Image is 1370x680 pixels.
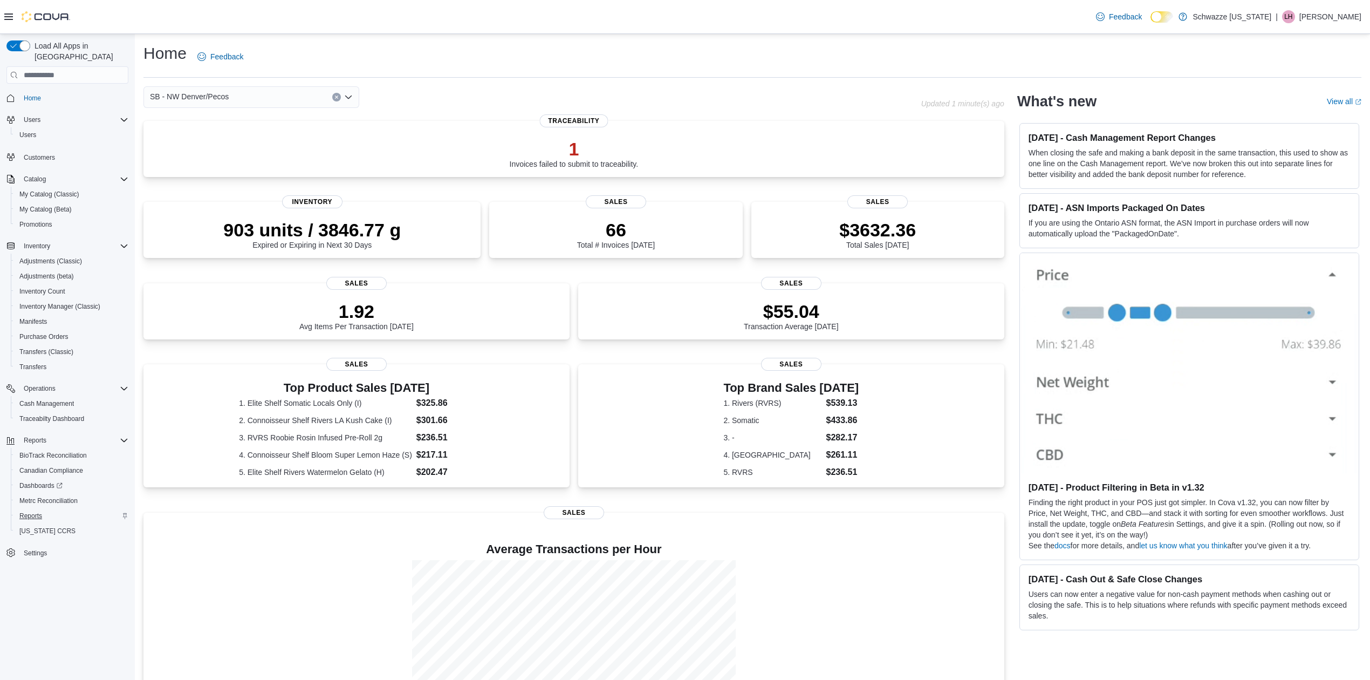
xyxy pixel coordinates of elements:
button: Purchase Orders [11,329,133,344]
span: Sales [326,277,387,290]
a: Reports [15,509,46,522]
span: Manifests [19,317,47,326]
a: Adjustments (Classic) [15,255,86,268]
span: Promotions [19,220,52,229]
h3: [DATE] - Cash Out & Safe Close Changes [1029,574,1350,584]
button: Customers [2,149,133,165]
span: Inventory [24,242,50,250]
span: Transfers (Classic) [15,345,128,358]
span: Metrc Reconciliation [15,494,128,507]
span: Dashboards [15,479,128,492]
p: [PERSON_NAME] [1299,10,1361,23]
button: Open list of options [344,93,353,101]
span: Load All Apps in [GEOGRAPHIC_DATA] [30,40,128,62]
button: Home [2,90,133,106]
span: Catalog [19,173,128,186]
span: Transfers (Classic) [19,348,73,356]
span: Canadian Compliance [19,466,83,475]
h4: Average Transactions per Hour [152,543,996,556]
dd: $202.47 [416,466,474,479]
span: Customers [24,153,55,162]
span: My Catalog (Beta) [15,203,128,216]
button: Reports [2,433,133,448]
button: BioTrack Reconciliation [11,448,133,463]
span: Traceability [539,114,608,127]
a: Manifests [15,315,51,328]
button: [US_STATE] CCRS [11,523,133,539]
span: Settings [19,546,128,560]
a: BioTrack Reconciliation [15,449,91,462]
dt: 2. Somatic [723,415,821,426]
span: Sales [326,358,387,371]
span: Users [24,115,40,124]
a: Customers [19,151,59,164]
button: Users [11,127,133,142]
p: Users can now enter a negative value for non-cash payment methods when cashing out or closing the... [1029,589,1350,621]
a: Cash Management [15,397,78,410]
div: Transaction Average [DATE] [744,301,839,331]
span: Inventory Count [19,287,65,296]
nav: Complex example [6,86,128,589]
span: Adjustments (Classic) [15,255,128,268]
dt: 5. Elite Shelf Rivers Watermelon Gelato (H) [239,467,412,478]
span: Inventory [19,240,128,253]
button: Cash Management [11,396,133,411]
a: Canadian Compliance [15,464,87,477]
div: Invoices failed to submit to traceability. [510,138,639,168]
input: Dark Mode [1150,11,1173,23]
button: Canadian Compliance [11,463,133,478]
span: Home [24,94,41,103]
span: Users [19,113,128,126]
a: Transfers (Classic) [15,345,78,358]
p: | [1276,10,1278,23]
p: $55.04 [744,301,839,322]
span: Sales [586,195,646,208]
span: Feedback [1109,11,1142,22]
span: Purchase Orders [15,330,128,343]
div: Lindsey Hudson [1282,10,1295,23]
dt: 2. Connoisseur Shelf Rivers LA Kush Cake (I) [239,415,412,426]
svg: External link [1355,99,1361,105]
span: Feedback [210,51,243,62]
span: Catalog [24,175,46,183]
span: Sales [761,358,821,371]
button: Operations [2,381,133,396]
span: Adjustments (beta) [15,270,128,283]
a: Inventory Count [15,285,70,298]
button: Settings [2,545,133,561]
h2: What's new [1017,93,1097,110]
span: Users [19,131,36,139]
span: My Catalog (Beta) [19,205,72,214]
button: Operations [19,382,60,395]
div: Avg Items Per Transaction [DATE] [299,301,414,331]
a: Adjustments (beta) [15,270,78,283]
dd: $325.86 [416,397,474,410]
a: Traceabilty Dashboard [15,412,88,425]
span: Transfers [15,361,128,373]
p: Finding the right product in your POS just got simpler. In Cova v1.32, you can now filter by Pric... [1029,497,1350,540]
span: Adjustments (beta) [19,272,74,281]
a: Feedback [1092,6,1146,28]
p: 1.92 [299,301,414,322]
p: 66 [577,219,655,241]
a: View allExternal link [1327,97,1361,106]
a: [US_STATE] CCRS [15,525,80,538]
a: Feedback [193,46,248,67]
p: If you are using the Ontario ASN format, the ASN Import in purchase orders will now automatically... [1029,217,1350,239]
span: Dashboards [19,481,63,490]
span: Reports [19,512,42,520]
a: Metrc Reconciliation [15,494,82,507]
button: Inventory Manager (Classic) [11,299,133,314]
dd: $217.11 [416,448,474,461]
span: Reports [15,509,128,522]
span: Reports [19,434,128,447]
span: Cash Management [19,399,74,408]
dd: $539.13 [826,397,859,410]
h3: [DATE] - Product Filtering in Beta in v1.32 [1029,482,1350,493]
a: Transfers [15,361,51,373]
span: Traceabilty Dashboard [19,414,84,423]
div: Total # Invoices [DATE] [577,219,655,249]
dt: 1. Elite Shelf Somatic Locals Only (I) [239,398,412,409]
button: Inventory [19,240,54,253]
dd: $236.51 [826,466,859,479]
